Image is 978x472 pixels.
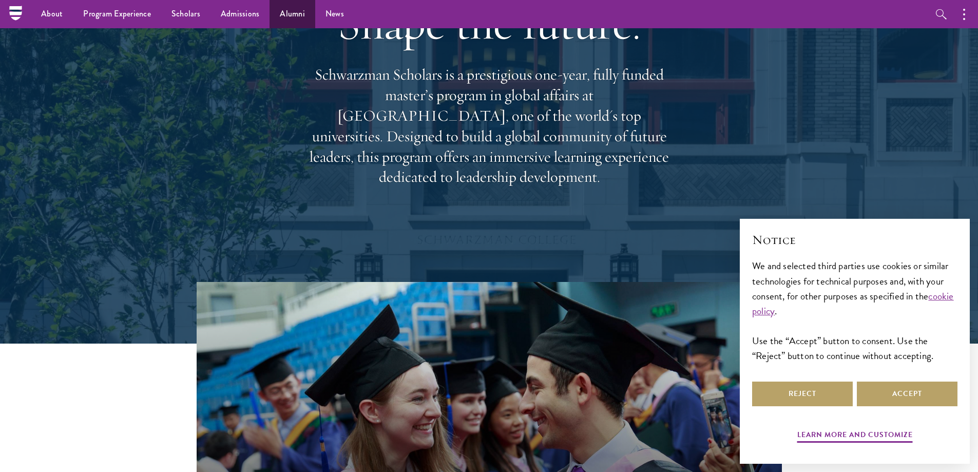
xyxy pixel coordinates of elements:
[857,382,957,406] button: Accept
[304,65,674,187] p: Schwarzman Scholars is a prestigious one-year, fully funded master’s program in global affairs at...
[752,382,853,406] button: Reject
[752,231,957,249] h2: Notice
[752,258,957,363] div: We and selected third parties use cookies or similar technologies for technical purposes and, wit...
[797,428,913,444] button: Learn more and customize
[752,289,954,318] a: cookie policy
